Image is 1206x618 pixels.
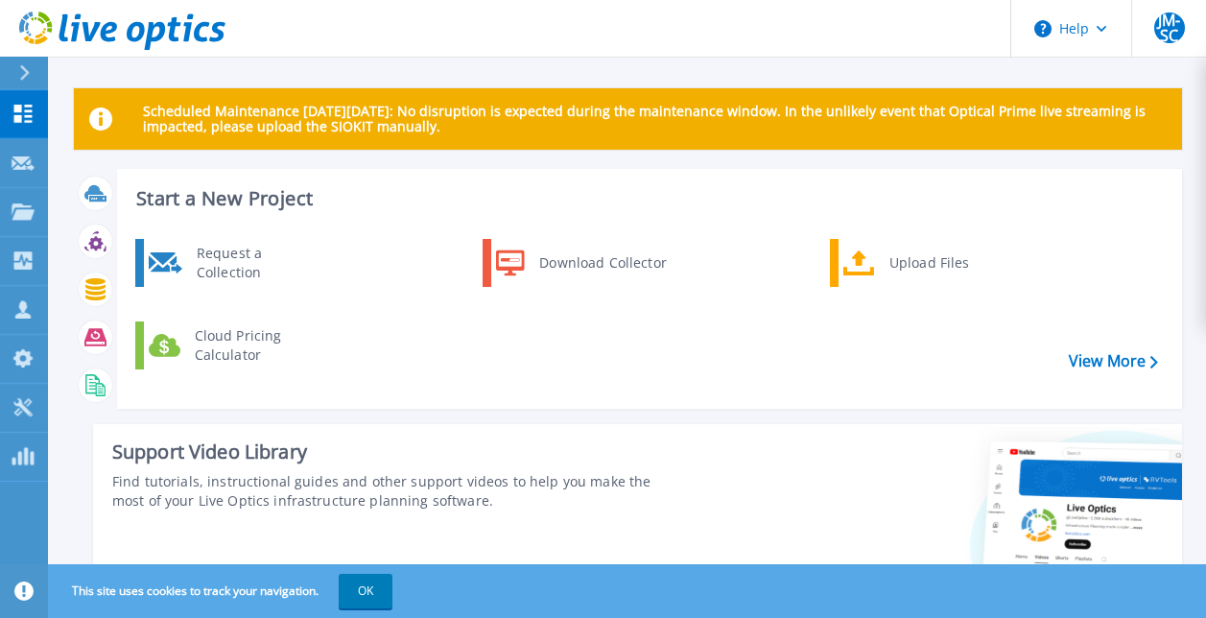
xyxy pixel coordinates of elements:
span: This site uses cookies to track your navigation. [53,574,392,608]
h3: Start a New Project [136,188,1157,209]
div: Request a Collection [187,244,327,282]
a: View More [1069,352,1158,370]
span: JM-SC [1154,12,1185,43]
a: Request a Collection [135,239,332,287]
div: Support Video Library [112,440,678,464]
a: Download Collector [483,239,679,287]
div: Cloud Pricing Calculator [185,326,327,365]
a: Cloud Pricing Calculator [135,321,332,369]
p: Scheduled Maintenance [DATE][DATE]: No disruption is expected during the maintenance window. In t... [143,104,1167,134]
div: Upload Files [880,244,1022,282]
button: OK [339,574,392,608]
div: Download Collector [530,244,674,282]
div: Find tutorials, instructional guides and other support videos to help you make the most of your L... [112,472,678,511]
a: Upload Files [830,239,1027,287]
